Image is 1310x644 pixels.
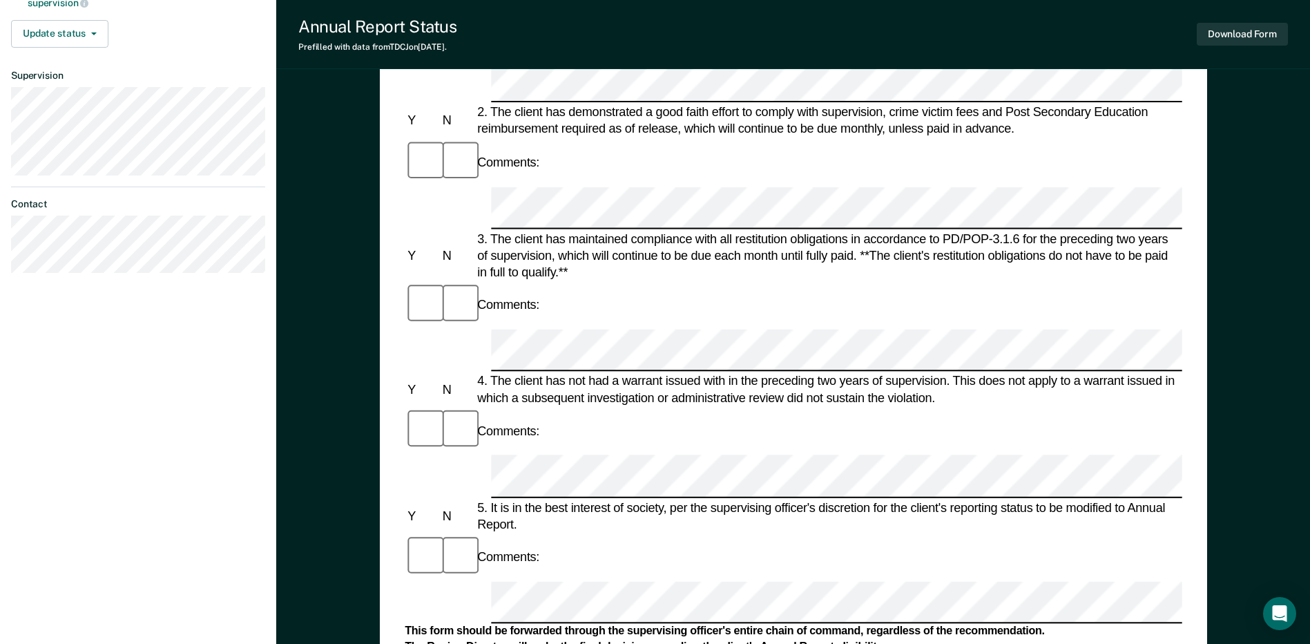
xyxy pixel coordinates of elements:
[474,549,542,565] div: Comments:
[439,247,474,264] div: N
[405,381,439,398] div: Y
[405,247,439,264] div: Y
[474,296,542,313] div: Comments:
[1263,597,1296,630] div: Open Intercom Messenger
[405,507,439,524] div: Y
[1197,23,1288,46] button: Download Form
[439,507,474,524] div: N
[405,113,439,129] div: Y
[474,154,542,171] div: Comments:
[298,17,456,37] div: Annual Report Status
[474,499,1182,532] div: 5. It is in the best interest of society, per the supervising officer's discretion for the client...
[405,625,1182,639] div: This form should be forwarded through the supervising officer's entire chain of command, regardle...
[11,70,265,82] dt: Supervision
[474,373,1182,406] div: 4. The client has not had a warrant issued with in the preceding two years of supervision. This d...
[298,42,456,52] div: Prefilled with data from TDCJ on [DATE] .
[11,198,265,210] dt: Contact
[474,423,542,439] div: Comments:
[474,230,1182,281] div: 3. The client has maintained compliance with all restitution obligations in accordance to PD/POP-...
[439,113,474,129] div: N
[439,381,474,398] div: N
[474,104,1182,138] div: 2. The client has demonstrated a good faith effort to comply with supervision, crime victim fees ...
[11,20,108,48] button: Update status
